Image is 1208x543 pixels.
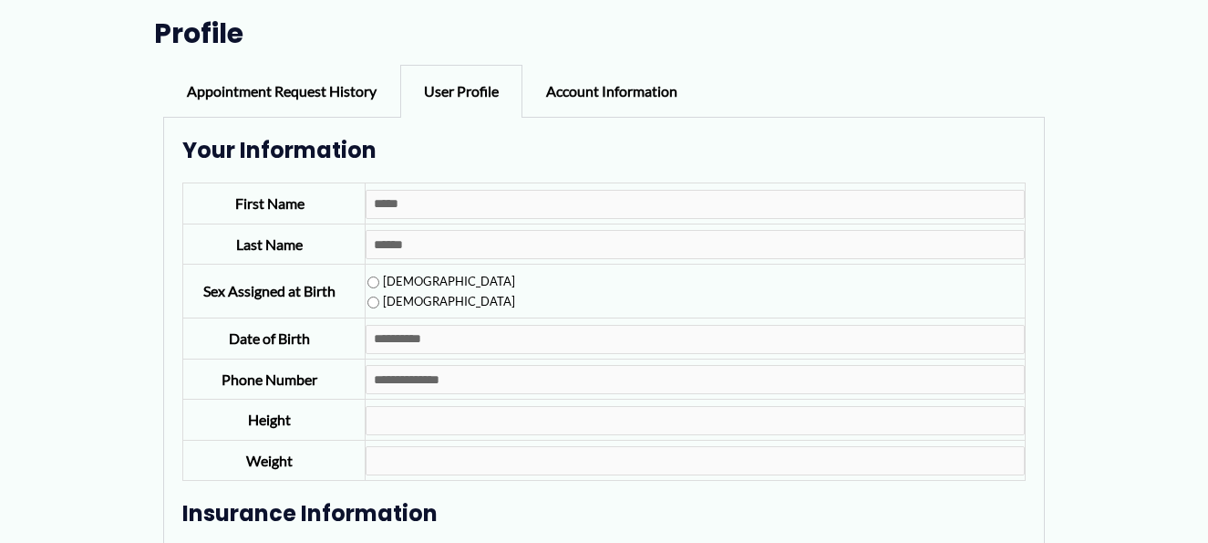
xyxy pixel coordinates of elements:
[367,274,515,288] label: [DEMOGRAPHIC_DATA]
[367,277,379,288] input: [DEMOGRAPHIC_DATA]
[367,297,379,308] input: [DEMOGRAPHIC_DATA]
[229,329,310,347] label: Date of Birth
[203,282,336,299] label: Sex Assigned at Birth
[154,17,1054,50] h1: Profile
[246,452,293,469] label: Weight
[248,411,291,428] label: Height
[182,136,1026,164] h3: Your Information
[182,499,1026,527] h3: Insurance Information
[236,235,303,253] label: Last Name
[400,65,522,118] div: User Profile
[163,65,400,118] div: Appointment Request History
[522,65,701,118] div: Account Information
[367,294,515,308] label: [DEMOGRAPHIC_DATA]
[235,194,305,212] label: First Name
[222,371,317,388] label: Phone Number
